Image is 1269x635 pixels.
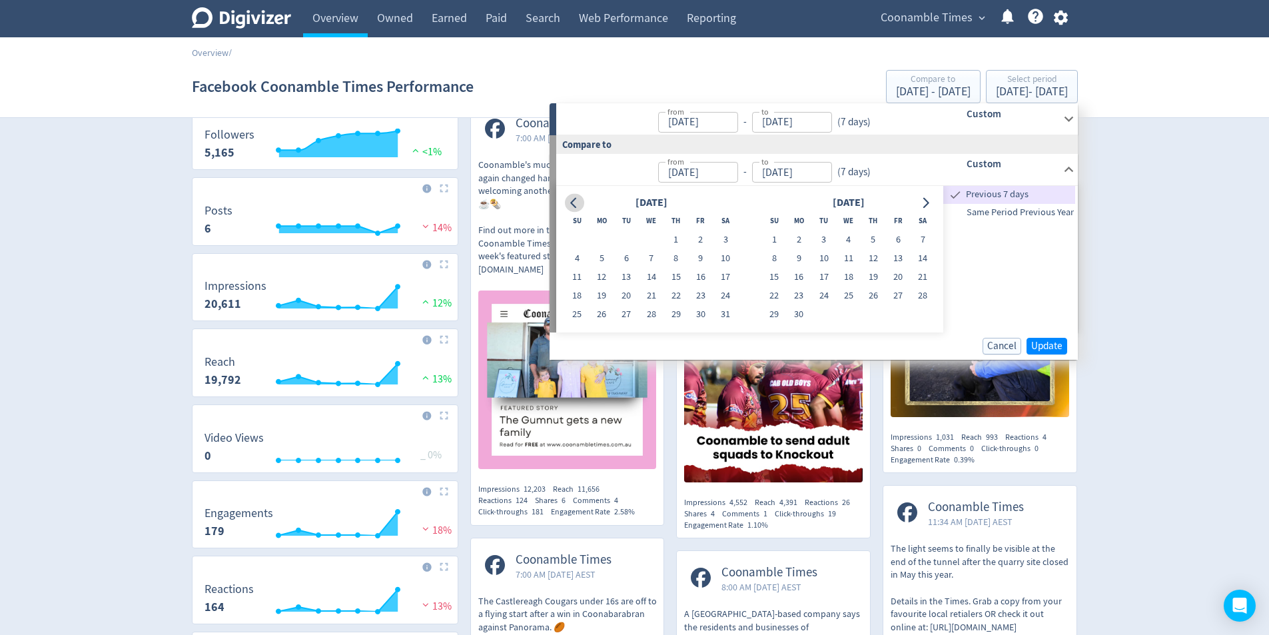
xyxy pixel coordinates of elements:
[440,562,448,571] img: Placeholder
[885,231,910,249] button: 6
[409,145,422,155] img: positive-performance.svg
[590,212,614,231] th: Monday
[1035,443,1039,454] span: 0
[684,520,775,531] div: Engagement Rate
[688,305,713,324] button: 30
[936,432,954,442] span: 1,031
[419,524,432,534] img: negative-performance.svg
[205,523,224,539] strong: 179
[943,204,1075,221] div: Same Period Previous Year
[198,280,452,315] svg: Impressions 20,611
[911,231,935,249] button: 7
[763,508,767,519] span: 1
[886,70,981,103] button: Compare to[DATE] - [DATE]
[891,432,961,443] div: Impressions
[755,497,805,508] div: Reach
[198,507,452,542] svg: Engagements 179
[614,287,639,305] button: 20
[811,231,836,249] button: 3
[565,212,590,231] th: Sunday
[861,287,885,305] button: 26
[961,432,1005,443] div: Reach
[205,506,273,521] dt: Engagements
[419,372,452,386] span: 13%
[1043,432,1047,442] span: 4
[928,515,1024,528] span: 11:34 AM [DATE] AEST
[811,212,836,231] th: Tuesday
[440,411,448,420] img: Placeholder
[614,506,635,517] span: 2.58%
[688,231,713,249] button: 2
[556,186,1078,332] div: from-to(7 days)Custom
[762,212,787,231] th: Sunday
[891,454,982,466] div: Engagement Rate
[639,212,663,231] th: Wednesday
[565,268,590,287] button: 11
[836,268,861,287] button: 18
[713,212,738,231] th: Saturday
[192,47,228,59] a: Overview
[205,430,264,446] dt: Video Views
[829,194,869,212] div: [DATE]
[963,187,1075,202] span: Previous 7 days
[578,484,600,494] span: 11,656
[639,305,663,324] button: 28
[524,484,546,494] span: 12,203
[205,279,266,294] dt: Impressions
[861,268,885,287] button: 19
[565,287,590,305] button: 18
[478,484,553,495] div: Impressions
[787,249,811,268] button: 9
[663,305,688,324] button: 29
[677,102,870,486] a: Coonamble Times8:00 AM [DATE] AESTThe '2829 Boys' have come a long way since they were founded ar...
[639,249,663,268] button: 7
[1027,338,1067,354] button: Update
[787,231,811,249] button: 2
[550,135,1078,153] div: Compare to
[967,156,1058,172] h6: Custom
[228,47,232,59] span: /
[565,305,590,324] button: 25
[590,305,614,324] button: 26
[885,212,910,231] th: Friday
[861,231,885,249] button: 5
[836,212,861,231] th: Wednesday
[722,508,775,520] div: Comments
[419,297,432,307] img: positive-performance.svg
[667,106,684,117] label: from
[419,524,452,537] span: 18%
[775,508,843,520] div: Click-throughs
[663,212,688,231] th: Thursday
[614,249,639,268] button: 6
[198,205,452,240] svg: Posts 6
[986,432,998,442] span: 993
[419,372,432,382] img: positive-performance.svg
[205,372,241,388] strong: 19,792
[409,145,442,159] span: <1%
[205,145,234,161] strong: 5,165
[738,165,752,180] div: -
[943,186,1075,221] nav: presets
[562,495,566,506] span: 6
[198,583,452,618] svg: Reactions 164
[419,600,452,613] span: 13%
[711,508,715,519] span: 4
[911,212,935,231] th: Saturday
[440,487,448,496] img: Placeholder
[779,497,797,508] span: 4,391
[419,221,432,231] img: negative-performance.svg
[836,287,861,305] button: 25
[861,249,885,268] button: 12
[205,127,254,143] dt: Followers
[192,65,474,108] h1: Facebook Coonamble Times Performance
[929,443,981,454] div: Comments
[614,305,639,324] button: 27
[928,500,1024,515] span: Coonamble Times
[551,506,642,518] div: Engagement Rate
[738,115,752,130] div: -
[556,154,1078,186] div: from-to(7 days)Custom
[861,212,885,231] th: Thursday
[896,75,971,86] div: Compare to
[954,454,975,465] span: 0.39%
[639,287,663,305] button: 21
